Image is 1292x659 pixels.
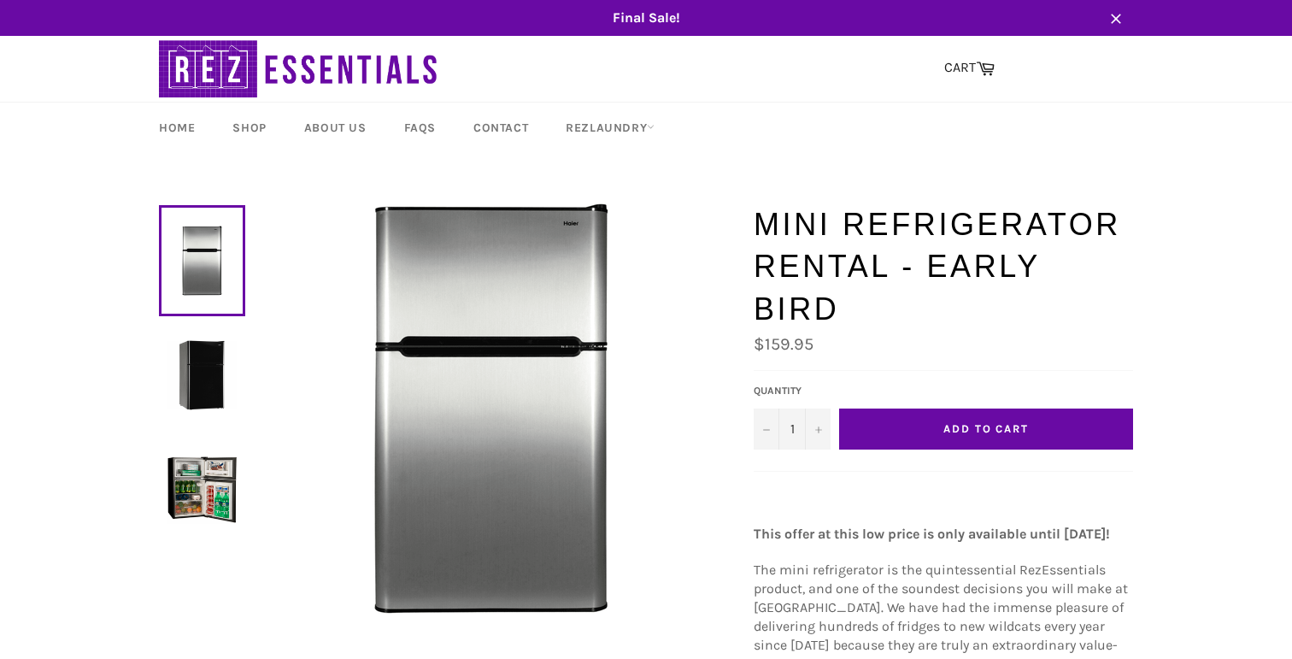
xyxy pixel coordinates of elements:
a: Home [142,103,212,153]
strong: This offer at this low price is only available until [DATE]! [754,526,1110,542]
a: RezLaundry [549,103,672,153]
a: About Us [287,103,384,153]
span: Final Sale! [142,9,1150,27]
label: Quantity [754,384,831,398]
img: Mini Refrigerator Rental - Early Bird [167,455,237,524]
img: RezEssentials [159,36,441,102]
img: Mini Refrigerator Rental - Early Bird [167,340,237,409]
button: Decrease quantity [754,409,779,450]
button: Add to Cart [839,409,1133,450]
span: $159.95 [754,334,813,354]
h1: Mini Refrigerator Rental - Early Bird [754,203,1133,331]
a: CART [936,50,1003,86]
a: Contact [456,103,545,153]
a: FAQs [387,103,453,153]
a: Shop [215,103,283,153]
button: Increase quantity [805,409,831,450]
span: Add to Cart [943,422,1029,435]
img: Mini Refrigerator Rental - Early Bird [286,203,696,614]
